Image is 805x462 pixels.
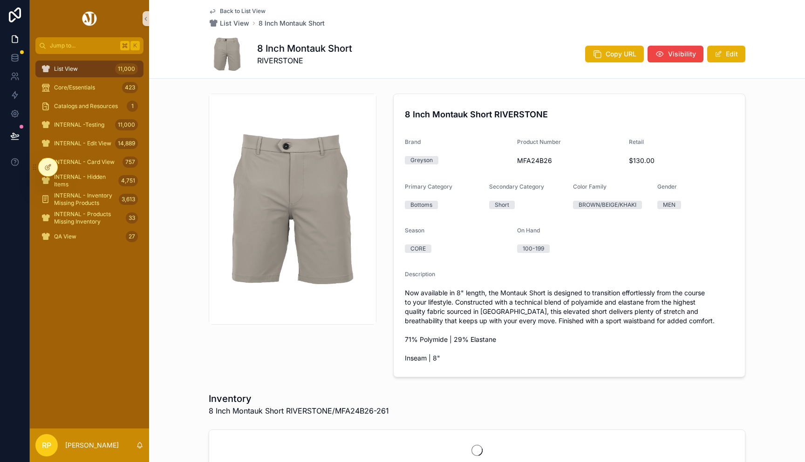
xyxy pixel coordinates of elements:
[126,231,138,242] div: 27
[126,212,138,224] div: 33
[209,7,266,15] a: Back to List View
[209,126,376,292] img: MFA24B26-261.jpg
[54,121,104,129] span: INTERNAL -Testing
[35,37,143,54] button: Jump to...K
[629,138,644,145] span: Retail
[54,65,78,73] span: List View
[668,49,696,59] span: Visibility
[410,156,433,164] div: Greyson
[257,55,352,66] span: RIVERSTONE
[54,192,115,207] span: INTERNAL - Inventory Missing Products
[35,210,143,226] a: INTERNAL - Products Missing Inventory33
[410,245,426,253] div: CORE
[410,201,432,209] div: Bottoms
[54,211,122,225] span: INTERNAL - Products Missing Inventory
[629,156,734,165] span: $130.00
[115,119,138,130] div: 11,000
[405,183,452,190] span: Primary Category
[209,19,249,28] a: List View
[81,11,98,26] img: App logo
[707,46,745,62] button: Edit
[35,154,143,170] a: INTERNAL - Card View757
[517,156,622,165] span: MFA24B26
[495,201,509,209] div: Short
[405,227,424,234] span: Season
[405,271,435,278] span: Description
[209,405,389,416] span: 8 Inch Montauk Short RIVERSTONE/MFA24B26-261
[65,441,119,450] p: [PERSON_NAME]
[257,42,352,55] h1: 8 Inch Montauk Short
[54,233,76,240] span: QA View
[220,7,266,15] span: Back to List View
[663,201,675,209] div: MEN
[35,228,143,245] a: QA View27
[489,183,544,190] span: Secondary Category
[35,172,143,189] a: INTERNAL - Hidden Items4,751
[573,183,607,190] span: Color Family
[131,42,139,49] span: K
[523,245,544,253] div: 100-199
[606,49,636,59] span: Copy URL
[122,82,138,93] div: 423
[54,140,111,147] span: INTERNAL - Edit View
[585,46,644,62] button: Copy URL
[35,98,143,115] a: Catalogs and Resources1
[209,392,389,405] h1: Inventory
[405,138,421,145] span: Brand
[517,138,561,145] span: Product Number
[35,135,143,152] a: INTERNAL - Edit View14,889
[119,194,138,205] div: 3,613
[54,158,115,166] span: INTERNAL - Card View
[54,102,118,110] span: Catalogs and Resources
[115,63,138,75] div: 11,000
[35,116,143,133] a: INTERNAL -Testing11,000
[657,183,677,190] span: Gender
[115,138,138,149] div: 14,889
[54,173,115,188] span: INTERNAL - Hidden Items
[118,175,138,186] div: 4,751
[259,19,325,28] a: 8 Inch Montauk Short
[35,191,143,208] a: INTERNAL - Inventory Missing Products3,613
[123,156,138,168] div: 757
[35,61,143,77] a: List View11,000
[30,54,149,257] div: scrollable content
[579,201,636,209] div: BROWN/BEIGE/KHAKI
[220,19,249,28] span: List View
[50,42,116,49] span: Jump to...
[517,227,540,234] span: On Hand
[405,108,734,121] h4: 8 Inch Montauk Short RIVERSTONE
[405,288,734,363] span: Now available in 8" length, the Montauk Short is designed to transition effortlessly from the cou...
[54,84,95,91] span: Core/Essentials
[35,79,143,96] a: Core/Essentials423
[127,101,138,112] div: 1
[648,46,703,62] button: Visibility
[42,440,51,451] span: RP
